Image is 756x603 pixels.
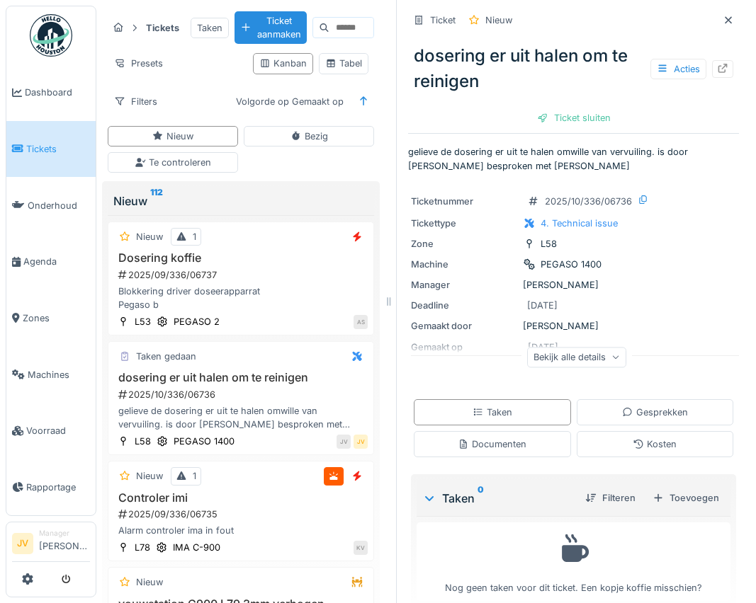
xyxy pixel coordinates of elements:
[411,217,517,230] div: Tickettype
[478,490,484,507] sup: 0
[485,13,512,27] div: Nieuw
[136,575,163,589] div: Nieuw
[113,193,368,209] div: Nieuw
[135,156,211,169] div: Te controleren
[117,268,368,282] div: 2025/09/336/06737
[650,59,706,79] div: Acties
[114,251,368,265] h3: Dosering koffie
[6,121,96,178] a: Tickets
[135,541,150,554] div: L78
[152,130,193,143] div: Nieuw
[28,368,90,381] span: Machines
[527,347,626,367] div: Bekijk alle details
[541,237,557,251] div: L58
[26,424,90,437] span: Voorraad
[411,237,517,251] div: Zone
[25,86,90,99] span: Dashboard
[117,388,368,401] div: 2025/10/336/06736
[117,507,368,521] div: 2025/09/336/06735
[114,285,368,311] div: Blokkering driver doseerapparrat Pegaso b
[633,437,677,451] div: Kosten
[411,319,736,333] div: [PERSON_NAME]
[28,199,90,212] span: Onderhoud
[23,255,90,268] span: Agenda
[135,435,151,448] div: L58
[6,177,96,234] a: Onderhoud
[174,315,220,328] div: PEGASO 2
[12,528,90,562] a: JV Manager[PERSON_NAME]
[174,435,235,448] div: PEGASO 1400
[408,38,739,100] div: dosering er uit halen om te reinigen
[426,529,721,595] div: Nog geen taken voor dit ticket. Een kopje koffie misschien?
[354,315,368,329] div: AS
[150,193,163,209] sup: 112
[622,406,688,419] div: Gesprekken
[6,290,96,347] a: Zones
[408,145,739,172] p: gelieve de dosering er uit te halen omwille van vervuiling. is door [PERSON_NAME] besproken met [...
[647,488,725,507] div: Toevoegen
[6,234,96,290] a: Agenda
[26,481,90,494] span: Rapportage
[191,18,229,38] div: Taken
[6,459,96,516] a: Rapportage
[290,130,328,143] div: Bezig
[136,350,196,363] div: Taken gedaan
[114,371,368,384] h3: dosering er uit halen om te reinigen
[6,346,96,403] a: Machines
[136,469,163,483] div: Nieuw
[430,13,456,27] div: Ticket
[6,403,96,459] a: Voorraad
[354,435,368,449] div: JV
[411,278,517,292] div: Manager
[193,230,196,243] div: 1
[230,91,350,112] div: Volgorde op Gemaakt op
[259,57,307,70] div: Kanban
[354,541,368,555] div: KV
[193,469,196,483] div: 1
[411,278,736,292] div: [PERSON_NAME]
[6,64,96,121] a: Dashboard
[136,230,163,243] div: Nieuw
[411,299,517,312] div: Deadline
[473,406,512,419] div: Taken
[325,57,362,70] div: Tabel
[337,435,351,449] div: JV
[108,91,164,112] div: Filters
[235,11,307,44] div: Ticket aanmaken
[30,14,72,57] img: Badge_color-CXgf-gQk.svg
[39,528,90,558] li: [PERSON_NAME]
[114,404,368,431] div: gelieve de dosering er uit te halen omwille van vervuiling. is door [PERSON_NAME] besproken met [...
[411,319,517,333] div: Gemaakt door
[458,437,526,451] div: Documenten
[26,142,90,156] span: Tickets
[541,217,618,230] div: 4. Technical issue
[114,491,368,505] h3: Controler imi
[23,311,90,325] span: Zones
[422,490,574,507] div: Taken
[12,533,33,554] li: JV
[108,53,169,74] div: Presets
[580,488,641,507] div: Filteren
[135,315,151,328] div: L53
[545,195,632,208] div: 2025/10/336/06736
[541,258,602,271] div: PEGASO 1400
[114,524,368,537] div: Alarm controler ima in fout
[173,541,220,554] div: IMA C-900
[39,528,90,539] div: Manager
[411,195,517,208] div: Ticketnummer
[411,258,517,271] div: Machine
[140,21,185,35] strong: Tickets
[527,299,558,312] div: [DATE]
[531,108,616,127] div: Ticket sluiten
